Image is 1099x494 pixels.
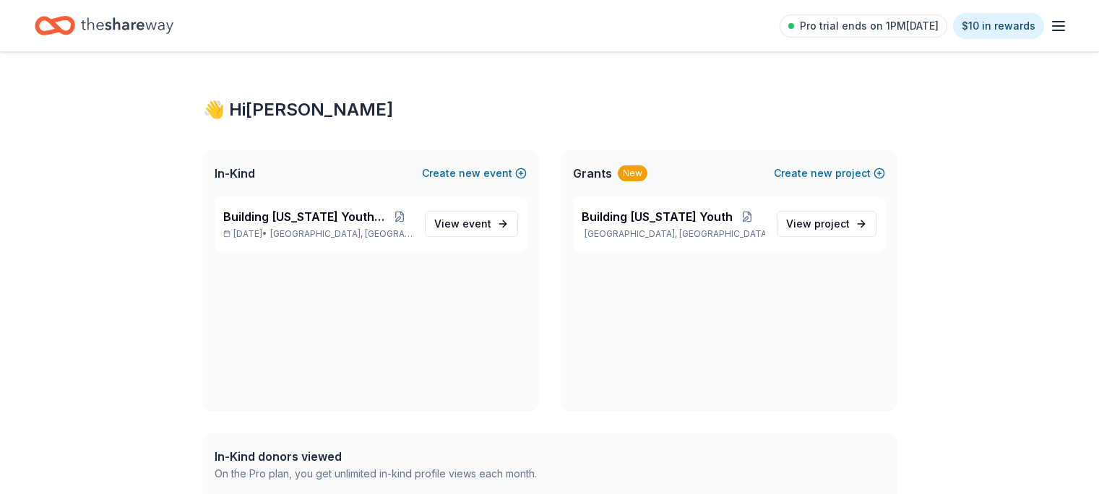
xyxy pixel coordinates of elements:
[582,228,765,240] p: [GEOGRAPHIC_DATA], [GEOGRAPHIC_DATA]
[215,165,255,182] span: In-Kind
[780,14,947,38] a: Pro trial ends on 1PM[DATE]
[223,208,387,225] span: Building [US_STATE] Youth Gala
[786,215,850,233] span: View
[270,228,413,240] span: [GEOGRAPHIC_DATA], [GEOGRAPHIC_DATA]
[800,17,939,35] span: Pro trial ends on 1PM[DATE]
[422,165,527,182] button: Createnewevent
[215,448,537,465] div: In-Kind donors viewed
[618,165,647,181] div: New
[777,211,876,237] a: View project
[35,9,173,43] a: Home
[582,208,733,225] span: Building [US_STATE] Youth
[223,228,413,240] p: [DATE] •
[814,217,850,230] span: project
[462,217,491,230] span: event
[215,465,537,482] div: On the Pro plan, you get unlimited in-kind profile views each month.
[459,165,480,182] span: new
[203,98,897,121] div: 👋 Hi [PERSON_NAME]
[425,211,518,237] a: View event
[774,165,885,182] button: Createnewproject
[434,215,491,233] span: View
[953,13,1044,39] a: $10 in rewards
[811,165,832,182] span: new
[573,165,612,182] span: Grants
